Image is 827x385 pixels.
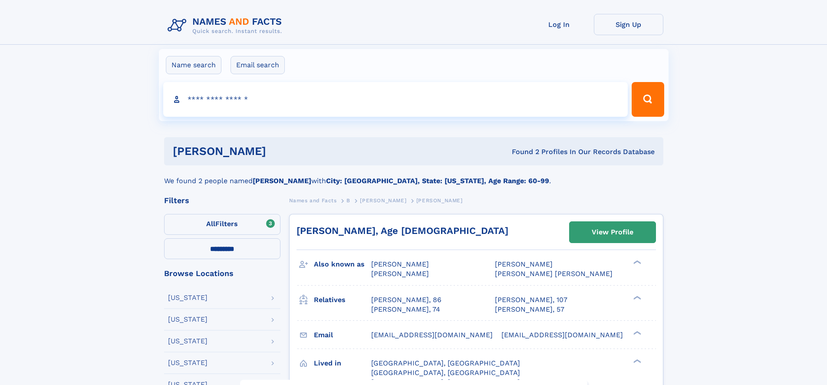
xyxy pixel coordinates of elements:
[371,260,429,268] span: [PERSON_NAME]
[346,195,350,206] a: B
[371,270,429,278] span: [PERSON_NAME]
[163,82,628,117] input: search input
[524,14,594,35] a: Log In
[168,294,208,301] div: [US_STATE]
[631,295,642,300] div: ❯
[206,220,215,228] span: All
[164,270,280,277] div: Browse Locations
[168,359,208,366] div: [US_STATE]
[314,328,371,342] h3: Email
[297,225,508,236] a: [PERSON_NAME], Age [DEMOGRAPHIC_DATA]
[164,165,663,186] div: We found 2 people named with .
[594,14,663,35] a: Sign Up
[495,305,564,314] a: [PERSON_NAME], 57
[495,270,613,278] span: [PERSON_NAME] [PERSON_NAME]
[389,147,655,157] div: Found 2 Profiles In Our Records Database
[592,222,633,242] div: View Profile
[326,177,549,185] b: City: [GEOGRAPHIC_DATA], State: [US_STATE], Age Range: 60-99
[314,356,371,371] h3: Lived in
[289,195,337,206] a: Names and Facts
[360,197,406,204] span: [PERSON_NAME]
[631,358,642,364] div: ❯
[632,82,664,117] button: Search Button
[501,331,623,339] span: [EMAIL_ADDRESS][DOMAIN_NAME]
[173,146,389,157] h1: [PERSON_NAME]
[371,331,493,339] span: [EMAIL_ADDRESS][DOMAIN_NAME]
[495,260,553,268] span: [PERSON_NAME]
[416,197,463,204] span: [PERSON_NAME]
[371,295,442,305] a: [PERSON_NAME], 86
[168,316,208,323] div: [US_STATE]
[360,195,406,206] a: [PERSON_NAME]
[314,293,371,307] h3: Relatives
[371,359,520,367] span: [GEOGRAPHIC_DATA], [GEOGRAPHIC_DATA]
[253,177,311,185] b: [PERSON_NAME]
[168,338,208,345] div: [US_STATE]
[166,56,221,74] label: Name search
[346,197,350,204] span: B
[631,260,642,265] div: ❯
[231,56,285,74] label: Email search
[164,197,280,204] div: Filters
[371,369,520,377] span: [GEOGRAPHIC_DATA], [GEOGRAPHIC_DATA]
[314,257,371,272] h3: Also known as
[631,330,642,336] div: ❯
[495,295,567,305] a: [PERSON_NAME], 107
[570,222,656,243] a: View Profile
[164,14,289,37] img: Logo Names and Facts
[164,214,280,235] label: Filters
[371,305,440,314] a: [PERSON_NAME], 74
